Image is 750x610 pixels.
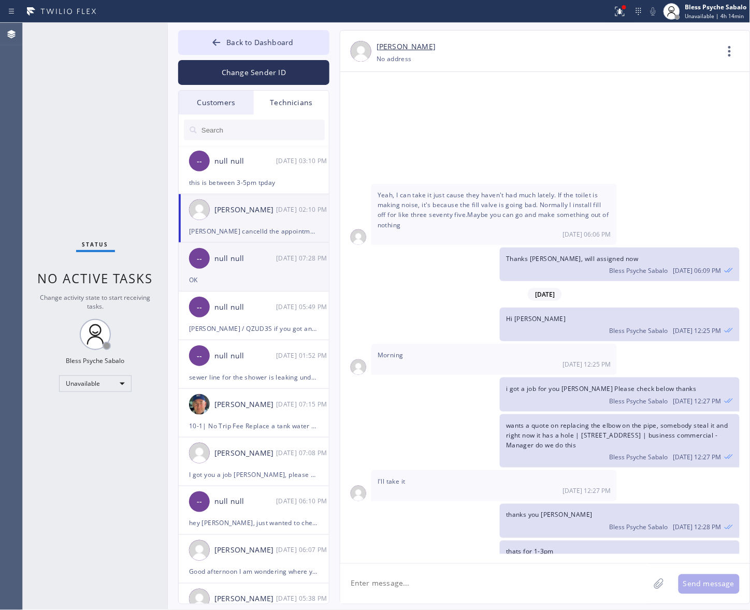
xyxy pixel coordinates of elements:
[59,375,132,392] div: Unavailable
[679,574,740,594] button: Send message
[189,199,210,220] img: user.png
[506,421,728,449] span: wants a quote on replacing the elbow on the pipe, somebody steal it and right now it has a hole |...
[276,496,330,507] div: 08/22/2025 9:10 AM
[214,399,276,411] div: [PERSON_NAME]
[377,53,412,65] div: No address
[610,453,668,461] span: Bless Psyche Sabalo
[214,204,276,216] div: [PERSON_NAME]
[500,541,739,574] div: 08/26/2025 9:28 AM
[562,360,611,369] span: [DATE] 12:25 PM
[351,486,366,501] img: user.png
[673,326,722,335] span: [DATE] 12:25 PM
[562,486,611,495] span: [DATE] 12:27 PM
[40,293,151,311] span: Change activity state to start receiving tasks.
[214,253,276,265] div: null null
[38,270,153,287] span: No active tasks
[197,301,202,313] span: --
[189,394,210,415] img: eb1005bbae17aab9b5e109a2067821b9.jpg
[189,517,319,529] div: hey [PERSON_NAME], just wanted to check on this job: [PERSON_NAME]/BCX817
[179,91,254,114] div: Customers
[276,447,330,459] div: 08/23/2025 9:08 AM
[506,314,566,323] span: Hi [PERSON_NAME]
[646,4,660,19] button: Mute
[189,566,319,578] div: Good afternoon I am wondering where you looking for [PERSON_NAME] and Gutter washers?
[82,241,109,248] span: Status
[197,496,202,508] span: --
[189,443,210,463] img: user.png
[528,288,562,301] span: [DATE]
[189,323,319,335] div: [PERSON_NAME] / QZUD3S if you got any update on his estimate
[378,351,403,359] span: Morning
[500,377,739,411] div: 08/26/2025 9:27 AM
[189,225,319,237] div: [PERSON_NAME] cancelld the appointment thanks
[378,477,406,486] span: I'll take it
[371,344,617,375] div: 08/26/2025 9:25 AM
[378,191,609,229] span: Yeah, I can take it just cause they haven't had much lately. If the toilet is making noise, it's ...
[276,350,330,361] div: 08/25/2025 9:52 AM
[673,453,722,461] span: [DATE] 12:27 PM
[685,3,747,11] div: Bless Psyche Sabalo
[276,301,330,313] div: 08/25/2025 9:49 AM
[189,420,319,432] div: 10-1| No Trip Fee Replace a tank water heater. The water is leaking/[STREET_ADDRESS][PERSON_NAME]...
[506,547,554,556] span: thats for 1-3pm
[371,470,617,501] div: 08/26/2025 9:27 AM
[610,397,668,405] span: Bless Psyche Sabalo
[276,593,330,605] div: 08/18/2025 9:38 AM
[197,253,202,265] span: --
[500,504,739,538] div: 08/26/2025 9:28 AM
[276,204,330,215] div: 08/26/2025 9:10 AM
[610,523,668,532] span: Bless Psyche Sabalo
[276,544,330,556] div: 08/22/2025 9:07 AM
[189,589,210,609] img: user.png
[351,359,366,375] img: user.png
[197,350,202,362] span: --
[371,184,617,245] div: 08/25/2025 9:06 AM
[276,398,330,410] div: 08/23/2025 9:15 AM
[197,155,202,167] span: --
[214,301,276,313] div: null null
[189,274,319,286] div: OK
[500,414,739,468] div: 08/26/2025 9:27 AM
[673,523,722,532] span: [DATE] 12:28 PM
[506,511,593,519] span: thanks you [PERSON_NAME]
[562,230,611,239] span: [DATE] 06:06 PM
[610,266,668,275] span: Bless Psyche Sabalo
[189,371,319,383] div: sewer line for the shower is leaking underneath the house "[STREET_ADDRESS]
[200,120,325,140] input: Search
[214,545,276,557] div: [PERSON_NAME]
[189,469,319,481] div: I got you a job [PERSON_NAME], please check 8-10/ NO SCF/ She thinks their building is clogged/ N...
[500,308,739,341] div: 08/26/2025 9:25 AM
[214,496,276,508] div: null null
[214,593,276,605] div: [PERSON_NAME]
[685,12,744,20] span: Unavailable | 4h 14min
[506,254,639,263] span: Thanks [PERSON_NAME], will assigned now
[214,350,276,362] div: null null
[673,266,722,275] span: [DATE] 06:09 PM
[351,41,371,62] img: user.png
[506,384,697,393] span: i got a job for you [PERSON_NAME] Please check below thanks
[226,37,293,47] span: Back to Dashboard
[189,177,319,188] div: this is between 3-5pm tpday
[351,229,366,245] img: user.png
[610,326,668,335] span: Bless Psyche Sabalo
[276,252,330,264] div: 08/26/2025 9:28 AM
[189,540,210,561] img: user.png
[673,397,722,405] span: [DATE] 12:27 PM
[276,155,330,167] div: 08/26/2025 9:10 AM
[214,155,276,167] div: null null
[500,248,739,281] div: 08/25/2025 9:09 AM
[254,91,329,114] div: Technicians
[178,30,329,55] button: Back to Dashboard
[214,447,276,459] div: [PERSON_NAME]
[66,356,125,365] div: Bless Psyche Sabalo
[377,41,436,53] a: [PERSON_NAME]
[178,60,329,85] button: Change Sender ID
